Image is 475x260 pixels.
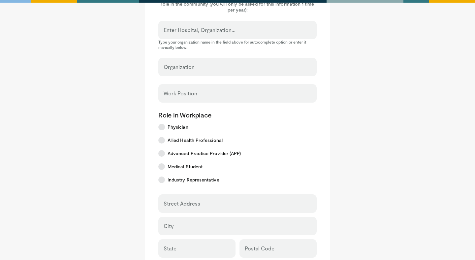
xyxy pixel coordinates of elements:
[245,242,274,255] label: Postal Code
[168,163,203,170] span: Medical Student
[164,60,195,74] label: Organization
[164,219,174,233] label: City
[158,39,317,50] p: Type your organization name in the field above for autocomplete option or enter it manually below.
[168,137,223,144] span: Allied Health Professional
[164,197,200,210] label: Street Address
[164,87,197,100] label: Work Position
[168,150,241,157] span: Advanced Practice Provider (APP)
[168,124,188,130] span: Physician
[158,111,317,119] p: Role in Workplace
[164,242,176,255] label: State
[164,23,236,37] label: Enter Hospital, Organization...
[168,177,219,183] span: Industry Representative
